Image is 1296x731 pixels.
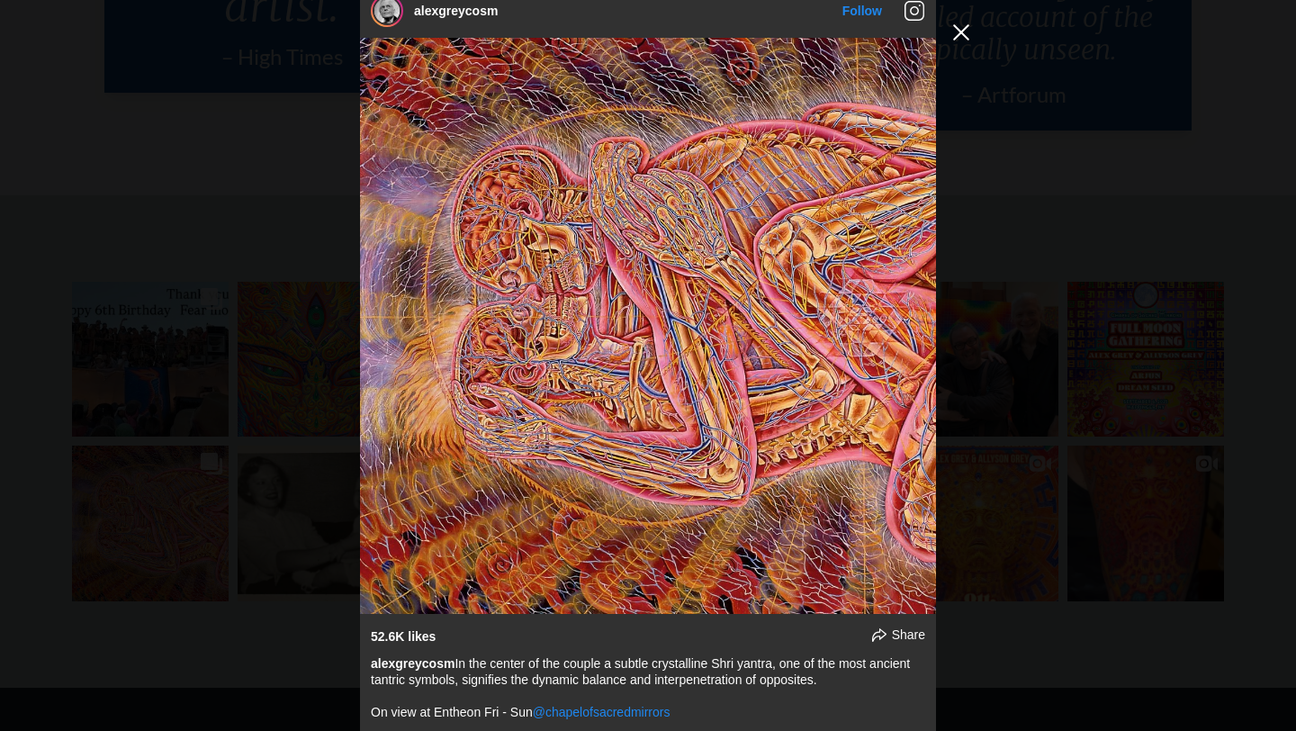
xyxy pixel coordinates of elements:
a: alexgreycosm [414,4,498,18]
button: Close Instagram Feed Popup [947,18,976,47]
a: Follow [842,4,882,18]
div: 52.6K likes [371,628,436,645]
a: @chapelofsacredmirrors [533,705,670,719]
a: alexgreycosm [371,656,454,671]
span: Share [892,627,925,643]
